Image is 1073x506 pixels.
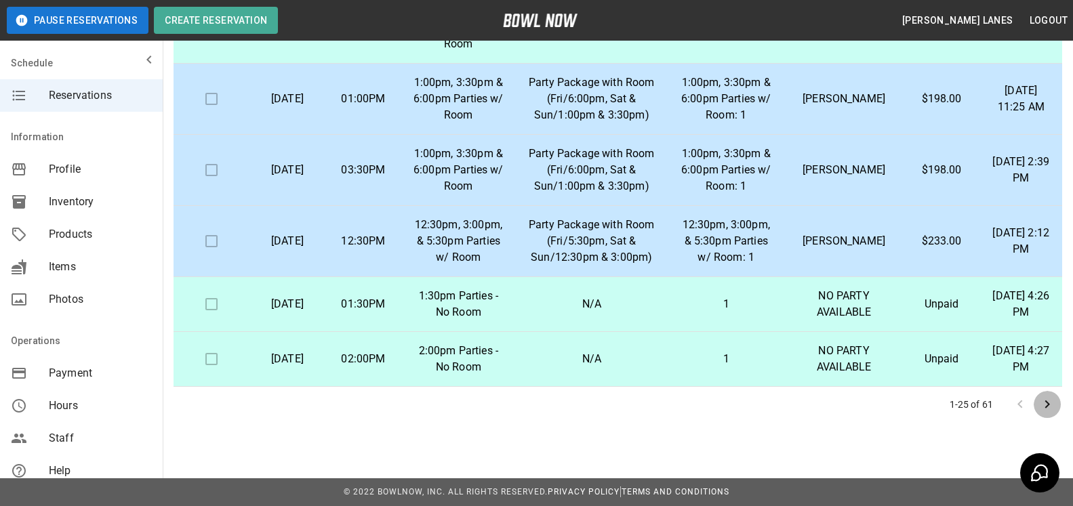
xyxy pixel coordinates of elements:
p: [DATE] [260,351,315,367]
p: 1 [679,351,774,367]
button: Create Reservation [154,7,278,34]
p: NO PARTY AVAILABLE [796,343,893,375]
span: Help [49,463,152,479]
p: 01:00PM [336,91,390,107]
span: © 2022 BowlNow, Inc. All Rights Reserved. [344,487,548,497]
p: 2:00pm Parties - No Room [412,343,505,375]
p: 01:30PM [336,296,390,312]
a: Terms and Conditions [622,487,729,497]
p: [PERSON_NAME] [796,162,893,178]
button: Pause Reservations [7,7,148,34]
p: Unpaid [914,351,969,367]
p: Unpaid [914,296,969,312]
p: $233.00 [914,233,969,249]
p: [DATE] [260,91,315,107]
p: 12:30pm, 3:00pm, & 5:30pm Parties w/ Room [412,217,505,266]
p: 12:30pm, 3:00pm, & 5:30pm Parties w/ Room: 1 [679,217,774,266]
p: Party Package with Room (Fri/6:00pm, Sat & Sun/1:00pm & 3:30pm) [527,75,657,123]
p: [DATE] [260,233,315,249]
p: [DATE] [260,296,315,312]
p: N/A [527,351,657,367]
p: $198.00 [914,91,969,107]
p: 1 [679,296,774,312]
p: 02:00PM [336,351,390,367]
img: logo [503,14,578,27]
span: Items [49,259,152,275]
span: Inventory [49,194,152,210]
p: $198.00 [914,162,969,178]
p: [DATE] 4:26 PM [991,288,1051,320]
span: Reservations [49,87,152,104]
p: 1:00pm, 3:30pm & 6:00pm Parties w/ Room [412,75,505,123]
p: [DATE] 11:25 AM [991,83,1051,115]
p: [DATE] 2:39 PM [991,154,1051,186]
span: Payment [49,365,152,381]
a: Privacy Policy [548,487,620,497]
p: [DATE] 4:27 PM [991,343,1051,375]
span: Products [49,226,152,243]
span: Hours [49,398,152,414]
p: NO PARTY AVAILABLE [796,288,893,320]
p: [DATE] [260,162,315,178]
p: 1-25 of 61 [950,398,994,411]
p: [DATE] 2:12 PM [991,225,1051,257]
span: Photos [49,291,152,308]
span: Profile [49,161,152,177]
p: 1:00pm, 3:30pm & 6:00pm Parties w/ Room [412,146,505,194]
button: [PERSON_NAME] Lanes [897,8,1019,33]
p: [PERSON_NAME] [796,91,893,107]
p: 1:00pm, 3:30pm & 6:00pm Parties w/ Room: 1 [679,146,774,194]
p: N/A [527,296,657,312]
p: 1:00pm, 3:30pm & 6:00pm Parties w/ Room: 1 [679,75,774,123]
p: 03:30PM [336,162,390,178]
p: [PERSON_NAME] [796,233,893,249]
p: Party Package with Room (Fri/5:30pm, Sat & Sun/12:30pm & 3:00pm) [527,217,657,266]
span: Staff [49,430,152,446]
p: 12:30PM [336,233,390,249]
button: Logout [1024,8,1073,33]
button: Go to next page [1034,391,1061,418]
p: Party Package with Room (Fri/6:00pm, Sat & Sun/1:00pm & 3:30pm) [527,146,657,194]
p: 1:30pm Parties - No Room [412,288,505,320]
